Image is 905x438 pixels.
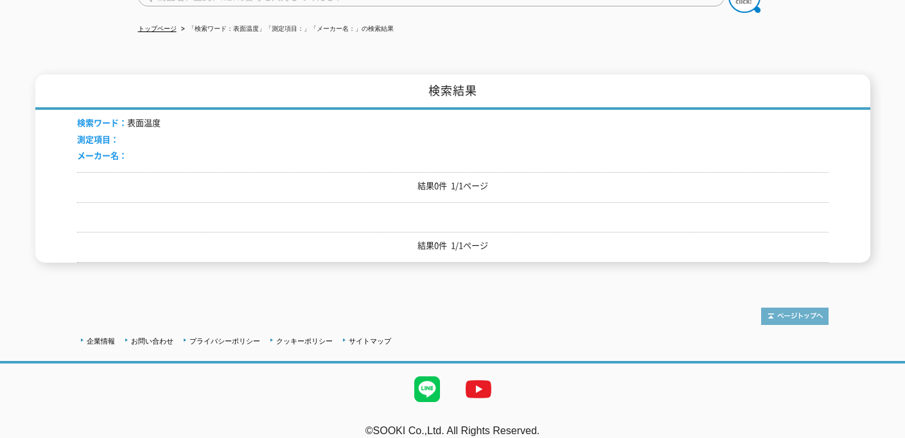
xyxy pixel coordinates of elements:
li: 表面温度 [77,116,161,130]
span: 測定項目： [77,133,119,145]
img: トップページへ [761,308,829,325]
span: メーカー名： [77,149,127,161]
a: クッキーポリシー [276,337,333,345]
p: 結果0件 1/1ページ [77,179,829,193]
a: 企業情報 [87,337,115,345]
span: 検索ワード： [77,116,127,128]
img: YouTube [453,364,504,415]
a: お問い合わせ [131,337,173,345]
img: LINE [401,364,453,415]
a: プライバシーポリシー [189,337,260,345]
p: 結果0件 1/1ページ [77,239,829,252]
a: サイトマップ [349,337,391,345]
li: 「検索ワード：表面温度」「測定項目：」「メーカー名：」の検索結果 [179,22,394,36]
a: トップページ [138,25,177,32]
h1: 検索結果 [35,74,870,110]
